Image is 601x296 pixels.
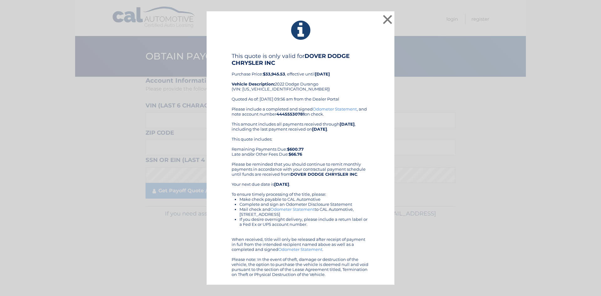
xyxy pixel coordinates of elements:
[263,71,285,76] b: $33,945.53
[232,137,369,157] div: This quote includes: Remaining Payments Due: Late and/or Other Fees Due:
[313,106,357,112] a: Odometer Statement
[239,202,369,207] li: Complete and sign an Odometer Disclosure Statement
[270,207,315,212] a: Odometer Statement
[232,53,369,106] div: Purchase Price: , effective until 2022 Dodge Durango (VIN: [US_VEHICLE_IDENTIFICATION_NUMBER]) Qu...
[278,247,322,252] a: Odometer Statement
[232,106,369,277] div: Please include a completed and signed , and note account number on check. This amount includes al...
[381,13,394,26] button: ×
[274,182,289,187] b: [DATE]
[239,207,369,217] li: Mail check and to CAL Automotive, [STREET_ADDRESS]
[289,152,302,157] b: $66.76
[290,172,357,177] b: DOVER DODGE CHRYSLER INC
[276,112,305,117] b: 44455530781
[312,127,327,132] b: [DATE]
[239,217,369,227] li: If you desire overnight delivery, please include a return label or a Fed Ex or UPS account number.
[315,71,330,76] b: [DATE]
[232,53,369,66] h4: This quote is only valid for
[287,147,304,152] b: $600.77
[340,122,355,127] b: [DATE]
[239,197,369,202] li: Make check payable to CAL Automotive
[232,53,350,66] b: DOVER DODGE CHRYSLER INC
[232,81,275,86] strong: Vehicle Description:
